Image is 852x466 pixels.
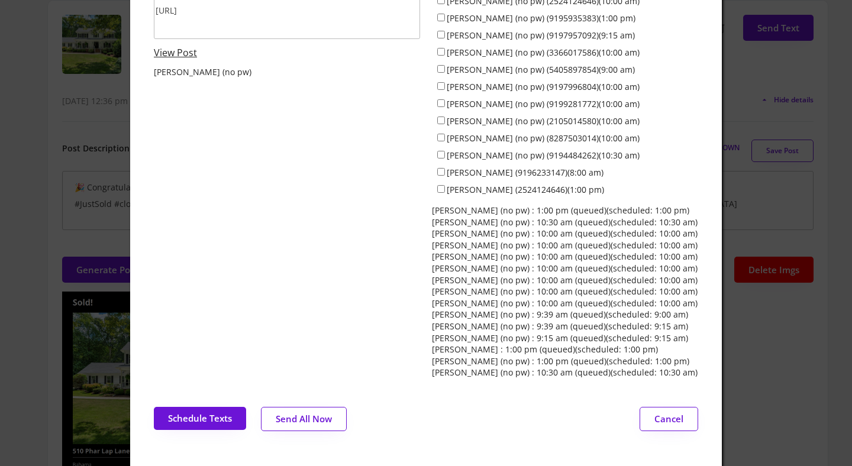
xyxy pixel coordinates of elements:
div: [PERSON_NAME] (no pw) : 10:00 am (queued)(scheduled: 10:00 am) [432,240,698,251]
label: [PERSON_NAME] (no pw) (9197957092)(9:15 am) [447,30,635,41]
label: [PERSON_NAME] (no pw) (9197996804)(10:00 am) [447,81,640,92]
div: [PERSON_NAME] (no pw) : 10:00 am (queued)(scheduled: 10:00 am) [432,251,698,263]
button: Cancel [640,407,698,431]
a: View Post [154,46,197,59]
label: [PERSON_NAME] (no pw) (9194484262)(10:30 am) [447,150,640,161]
div: [PERSON_NAME] : 1:00 pm (queued)(scheduled: 1:00 pm) [432,344,658,355]
label: [PERSON_NAME] (no pw) (5405897854)(9:00 am) [447,64,635,75]
div: [PERSON_NAME] (no pw) : 10:00 am (queued)(scheduled: 10:00 am) [432,274,698,286]
label: [PERSON_NAME] (no pw) (9195935383)(1:00 pm) [447,12,635,24]
label: [PERSON_NAME] (no pw) (2105014580)(10:00 am) [447,115,640,127]
div: [PERSON_NAME] (no pw) : 10:30 am (queued)(scheduled: 10:30 am) [432,367,698,378]
button: Send All Now [261,407,347,431]
label: [PERSON_NAME] (9196233147)(8:00 am) [447,167,603,178]
div: [PERSON_NAME] (no pw) : 10:00 am (queued)(scheduled: 10:00 am) [432,297,698,309]
div: [PERSON_NAME] (no pw) [154,66,251,78]
div: [PERSON_NAME] (no pw) : 9:15 am (queued)(scheduled: 9:15 am) [432,332,688,344]
div: [PERSON_NAME] (no pw) : 1:00 pm (queued)(scheduled: 1:00 pm) [432,205,689,216]
button: Schedule Texts [154,407,246,430]
label: [PERSON_NAME] (no pw) (9199281772)(10:00 am) [447,98,640,109]
div: [PERSON_NAME] (no pw) : 1:00 pm (queued)(scheduled: 1:00 pm) [432,355,689,367]
div: [PERSON_NAME] (no pw) : 10:00 am (queued)(scheduled: 10:00 am) [432,263,698,274]
div: [PERSON_NAME] (no pw) : 9:39 am (queued)(scheduled: 9:00 am) [432,309,688,321]
label: [PERSON_NAME] (no pw) (8287503014)(10:00 am) [447,132,640,144]
label: [PERSON_NAME] (2524124646)(1:00 pm) [447,184,604,195]
div: [PERSON_NAME] (no pw) : 9:39 am (queued)(scheduled: 9:15 am) [432,321,688,332]
label: [PERSON_NAME] (no pw) (3366017586)(10:00 am) [447,47,640,58]
div: [PERSON_NAME] (no pw) : 10:00 am (queued)(scheduled: 10:00 am) [432,228,698,240]
div: [PERSON_NAME] (no pw) : 10:30 am (queued)(scheduled: 10:30 am) [432,216,698,228]
div: [PERSON_NAME] (no pw) : 10:00 am (queued)(scheduled: 10:00 am) [432,286,698,297]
